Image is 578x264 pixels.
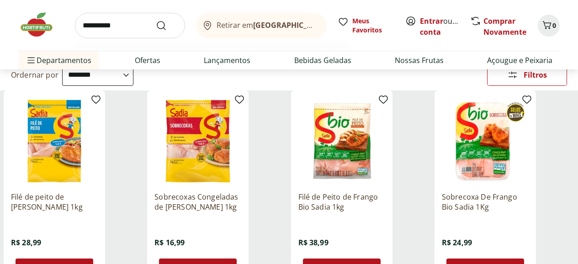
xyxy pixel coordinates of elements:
svg: Abrir Filtros [507,69,518,80]
button: Submit Search [156,20,178,31]
span: R$ 16,99 [154,238,185,248]
img: Filé de Peito de Frango Bio Sadia 1kg [298,98,385,185]
a: Comprar Novamente [483,16,526,37]
span: R$ 38,99 [298,238,329,248]
a: Lançamentos [204,55,250,66]
img: Filé de peito de frango Sadia 1kg [11,98,98,185]
a: Filé de peito de [PERSON_NAME] 1kg [11,192,98,212]
b: [GEOGRAPHIC_DATA]/[GEOGRAPHIC_DATA] [253,20,407,30]
a: Filé de Peito de Frango Bio Sadia 1kg [298,192,385,212]
span: ou [420,16,461,37]
img: Sobrecoxas Congeladas de Frango Sadia 1kg [154,98,241,185]
a: Meus Favoritos [338,16,394,35]
a: Sobrecoxas Congeladas de [PERSON_NAME] 1kg [154,192,241,212]
span: Meus Favoritos [352,16,394,35]
label: Ordernar por [11,70,58,80]
a: Açougue e Peixaria [487,55,552,66]
img: Sobrecoxa De Frango Bio Sadia 1Kg [442,98,529,185]
span: R$ 28,99 [11,238,41,248]
button: Menu [26,49,37,71]
span: 0 [552,21,556,30]
button: Carrinho [538,15,560,37]
button: Filtros [487,64,567,86]
a: Entrar [420,16,443,26]
a: Criar conta [420,16,470,37]
a: Ofertas [135,55,160,66]
img: Hortifruti [18,11,64,38]
a: Bebidas Geladas [294,55,351,66]
span: Filtros [524,71,547,79]
span: R$ 24,99 [442,238,472,248]
span: Departamentos [26,49,91,71]
button: Retirar em[GEOGRAPHIC_DATA]/[GEOGRAPHIC_DATA] [196,13,327,38]
a: Nossas Frutas [395,55,444,66]
input: search [75,13,185,38]
a: Sobrecoxa De Frango Bio Sadia 1Kg [442,192,529,212]
span: Retirar em [217,21,318,29]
